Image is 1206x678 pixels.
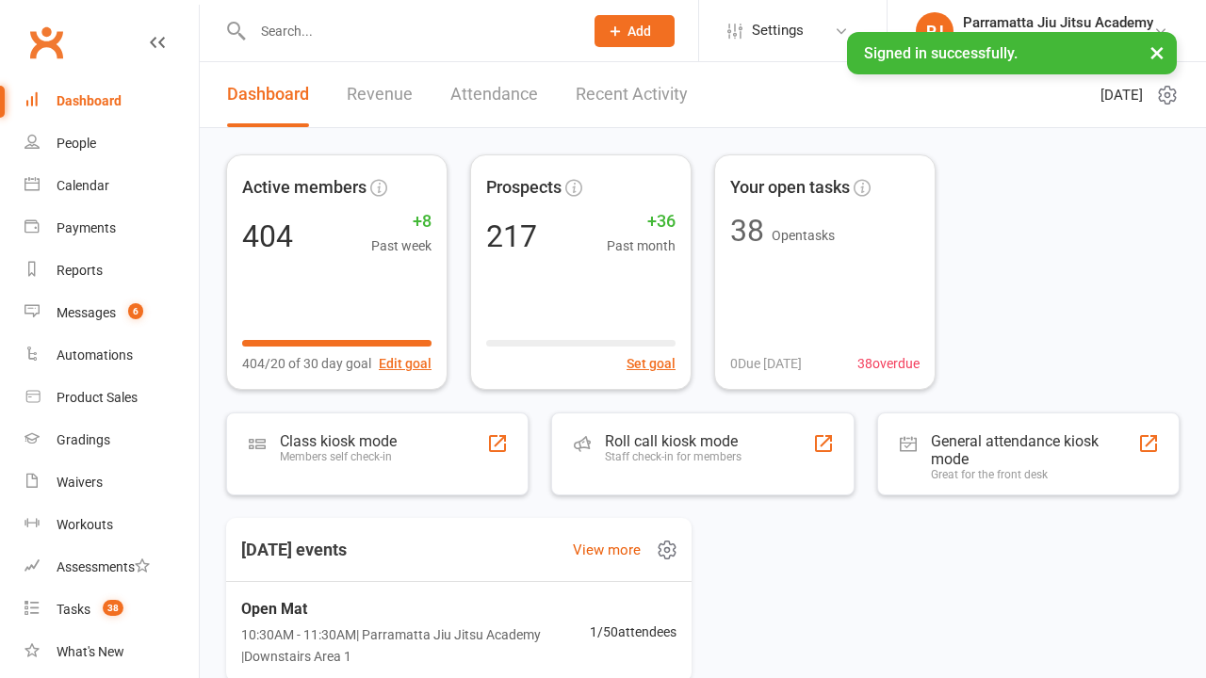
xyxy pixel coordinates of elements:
[57,220,116,235] div: Payments
[57,644,124,659] div: What's New
[57,390,138,405] div: Product Sales
[931,432,1138,468] div: General attendance kiosk mode
[247,18,570,44] input: Search...
[486,221,537,251] div: 217
[103,600,123,616] span: 38
[931,468,1138,481] div: Great for the front desk
[605,450,742,463] div: Staff check-in for members
[24,377,199,419] a: Product Sales
[371,235,432,256] span: Past week
[627,353,676,374] button: Set goal
[57,93,122,108] div: Dashboard
[227,62,309,127] a: Dashboard
[607,208,676,235] span: +36
[627,24,651,39] span: Add
[24,122,199,165] a: People
[486,174,562,202] span: Prospects
[730,174,850,202] span: Your open tasks
[347,62,413,127] a: Revenue
[772,228,835,243] span: Open tasks
[24,461,199,504] a: Waivers
[730,353,802,374] span: 0 Due [DATE]
[730,216,764,246] div: 38
[752,9,804,52] span: Settings
[242,353,371,374] span: 404/20 of 30 day goal
[24,419,199,461] a: Gradings
[57,263,103,278] div: Reports
[242,174,367,202] span: Active members
[864,44,1018,62] span: Signed in successfully.
[241,624,590,667] span: 10:30AM - 11:30AM | Parramatta Jiu Jitsu Academy | Downstairs Area 1
[57,559,150,574] div: Assessments
[963,31,1153,48] div: Parramatta Jiu Jitsu Academy
[57,347,133,363] div: Automations
[573,539,641,561] a: View more
[450,62,538,127] a: Attendance
[57,136,96,151] div: People
[24,631,199,673] a: What's New
[24,80,199,122] a: Dashboard
[24,207,199,250] a: Payments
[57,602,90,617] div: Tasks
[916,12,953,50] div: PJ
[24,504,199,546] a: Workouts
[24,292,199,334] a: Messages 6
[24,589,199,631] a: Tasks 38
[605,432,742,450] div: Roll call kiosk mode
[24,165,199,207] a: Calendar
[128,303,143,319] span: 6
[24,334,199,377] a: Automations
[963,14,1153,31] div: Parramatta Jiu Jitsu Academy
[857,353,920,374] span: 38 overdue
[595,15,675,47] button: Add
[1140,32,1174,73] button: ×
[241,597,590,621] span: Open Mat
[57,475,103,490] div: Waivers
[57,305,116,320] div: Messages
[1100,84,1143,106] span: [DATE]
[379,353,432,374] button: Edit goal
[280,450,397,463] div: Members self check-in
[24,250,199,292] a: Reports
[24,546,199,589] a: Assessments
[371,208,432,235] span: +8
[57,517,113,532] div: Workouts
[57,432,110,447] div: Gradings
[57,178,109,193] div: Calendar
[590,621,676,642] span: 1 / 50 attendees
[242,221,293,251] div: 404
[576,62,688,127] a: Recent Activity
[280,432,397,450] div: Class kiosk mode
[226,533,362,567] h3: [DATE] events
[23,19,70,66] a: Clubworx
[607,235,676,256] span: Past month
